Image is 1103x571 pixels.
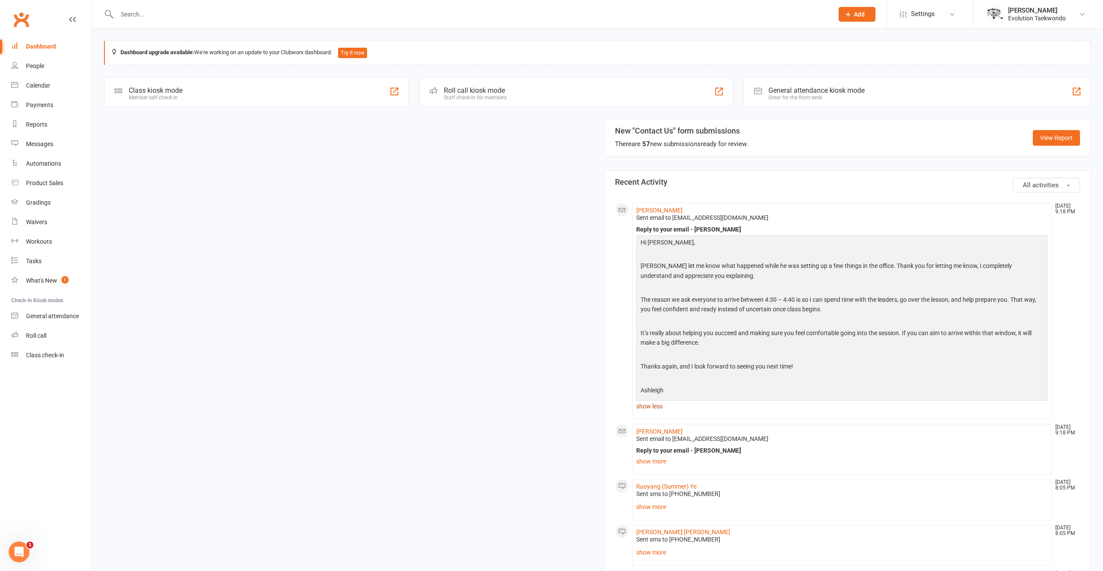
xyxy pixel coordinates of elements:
[615,127,748,135] h3: New "Contact Us" form submissions
[11,271,91,290] a: What's New1
[615,178,1080,186] h3: Recent Activity
[444,86,507,95] div: Roll call kiosk mode
[638,238,1046,249] p: Hi [PERSON_NAME],
[636,207,683,214] a: [PERSON_NAME]
[636,400,1048,412] a: show less
[26,199,51,206] div: Gradings
[638,328,1046,350] p: It’s really about helping you succeed and making sure you feel comfortable going into the session...
[1008,7,1066,14] div: [PERSON_NAME]
[26,62,44,69] div: People
[26,238,52,245] div: Workouts
[114,8,827,20] input: Search...
[11,154,91,173] a: Automations
[120,49,194,55] strong: Dashboard upgrade available:
[26,140,53,147] div: Messages
[26,179,63,186] div: Product Sales
[26,332,46,339] div: Roll call
[129,86,182,95] div: Class kiosk mode
[1033,130,1080,146] a: View Report
[636,435,768,442] span: Sent email to [EMAIL_ADDRESS][DOMAIN_NAME]
[636,226,1048,233] div: Reply to your email - [PERSON_NAME]
[11,346,91,365] a: Class kiosk mode
[1051,525,1080,536] time: [DATE] 8:05 PM
[615,139,748,149] div: There are new submissions ready for review.
[11,232,91,251] a: Workouts
[26,352,64,359] div: Class check-in
[26,82,50,89] div: Calendar
[636,455,1048,467] a: show more
[636,447,1048,454] div: Reply to your email - [PERSON_NAME]
[1051,424,1080,436] time: [DATE] 9:18 PM
[26,121,47,128] div: Reports
[636,501,1048,513] a: show more
[26,219,47,225] div: Waivers
[11,76,91,95] a: Calendar
[636,214,768,221] span: Sent email to [EMAIL_ADDRESS][DOMAIN_NAME]
[1013,178,1080,193] button: All activities
[11,193,91,212] a: Gradings
[1051,480,1080,491] time: [DATE] 8:05 PM
[854,11,865,18] span: Add
[636,529,730,535] a: [PERSON_NAME] [PERSON_NAME]
[768,86,865,95] div: General attendance kiosk mode
[11,95,91,115] a: Payments
[10,9,32,30] a: Clubworx
[129,95,182,101] div: Member self check-in
[1008,14,1066,22] div: Evolution Taekwondo
[11,37,91,56] a: Dashboard
[26,258,42,264] div: Tasks
[338,48,367,58] button: Try it now
[636,546,1048,558] a: show more
[11,307,91,326] a: General attendance kiosk mode
[26,43,56,50] div: Dashboard
[9,542,29,562] iframe: Intercom live chat
[986,6,1004,23] img: thumb_image1604702925.png
[638,362,1046,373] p: Thanks again, and I look forward to seeing you next time!
[636,490,720,497] span: Sent sms to [PHONE_NUMBER]
[11,212,91,232] a: Waivers
[911,4,935,24] span: Settings
[104,41,1091,65] div: We're working on an update to your Clubworx dashboard.
[636,428,683,435] a: [PERSON_NAME]
[26,313,79,320] div: General attendance
[26,160,61,167] div: Automations
[1051,203,1080,215] time: [DATE] 9:18 PM
[11,173,91,193] a: Product Sales
[11,134,91,154] a: Messages
[1023,181,1059,189] span: All activities
[26,542,33,548] span: 1
[11,326,91,346] a: Roll call
[636,483,696,490] a: Ruoyang (Summer) Ye
[11,56,91,76] a: People
[11,115,91,134] a: Reports
[638,295,1046,316] p: The reason we ask everyone to arrive between 4:30 – 4:40 is so I can spend time with the leaders,...
[642,140,650,148] strong: 57
[26,101,53,108] div: Payments
[638,385,1046,397] p: Ashleigh
[638,261,1046,283] p: [PERSON_NAME] let me know what happened while he was setting up a few things in the office. Thank...
[11,251,91,271] a: Tasks
[636,536,720,543] span: Sent sms to [PHONE_NUMBER]
[62,276,68,284] span: 1
[26,277,57,284] div: What's New
[839,7,875,22] button: Add
[768,95,865,101] div: Great for the front desk
[444,95,507,101] div: Staff check-in for members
